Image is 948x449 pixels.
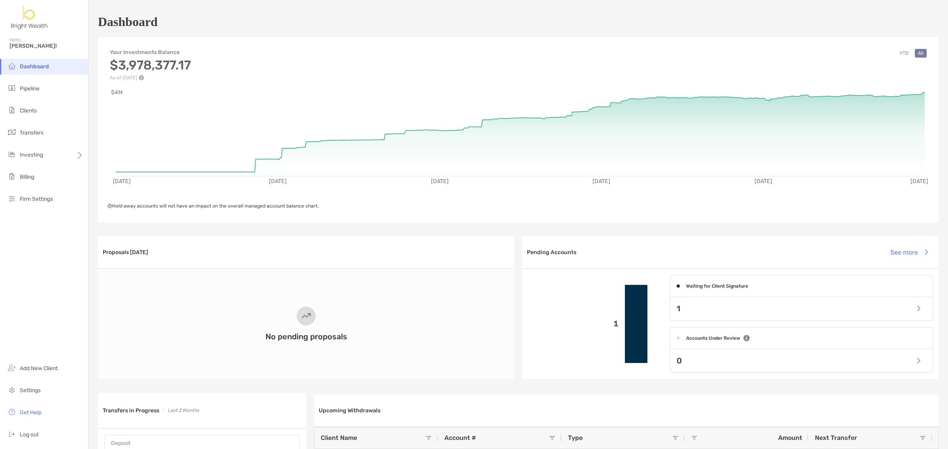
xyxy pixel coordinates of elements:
button: YTD [896,49,912,58]
p: 0 [677,356,682,366]
span: Next Transfer [815,434,857,442]
span: Billing [20,174,34,180]
p: 1 [529,319,619,329]
text: [DATE] [592,178,610,185]
span: Account # [444,434,476,442]
span: Type [568,434,583,442]
span: Settings [20,387,41,394]
h3: Pending Accounts [527,249,576,256]
h3: No pending proposals [265,332,347,341]
text: [DATE] [431,178,449,185]
text: [DATE] [754,178,772,185]
img: add_new_client icon [7,363,17,372]
h3: Upcoming Withdrawals [319,407,380,414]
span: [PERSON_NAME]! [9,43,83,49]
span: Log out [20,431,39,438]
h4: Your Investments Balance [110,49,191,56]
h4: Deposit [111,440,293,447]
span: Firm Settings [20,196,53,202]
button: See more [884,243,934,261]
text: [DATE] [269,178,287,185]
img: Performance Info [139,75,144,80]
span: Held away accounts will not have an impact on the overall managed account balance chart. [107,203,319,209]
img: Zoe Logo [9,3,50,32]
text: $4M [111,89,122,96]
span: Clients [20,107,37,114]
img: investing icon [7,150,17,159]
img: firm-settings icon [7,194,17,203]
p: Last 2 Months [167,406,199,415]
h3: $3,978,377.17 [110,58,191,73]
h4: Waiting for Client Signature [686,283,748,289]
img: get-help icon [7,407,17,417]
text: [DATE] [910,178,928,185]
img: billing icon [7,172,17,181]
h3: Transfers in Progress [103,407,159,414]
img: logout icon [7,429,17,439]
h1: Dashboard [98,15,158,29]
span: Client Name [321,434,357,442]
span: Pipeline [20,85,39,92]
p: 1 [677,304,680,314]
img: clients icon [7,105,17,115]
h3: Proposals [DATE] [103,249,148,256]
span: Add New Client [20,365,58,372]
button: All [915,49,927,58]
span: Amount [778,434,802,442]
text: [DATE] [113,178,131,185]
span: Investing [20,152,43,158]
span: Transfers [20,129,43,136]
span: Dashboard [20,63,49,70]
p: As of [DATE] [110,75,191,80]
span: Get Help [20,409,41,416]
img: dashboard icon [7,61,17,71]
h4: Accounts Under Review [686,335,740,341]
img: transfers icon [7,127,17,137]
img: pipeline icon [7,83,17,93]
img: settings icon [7,385,17,395]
